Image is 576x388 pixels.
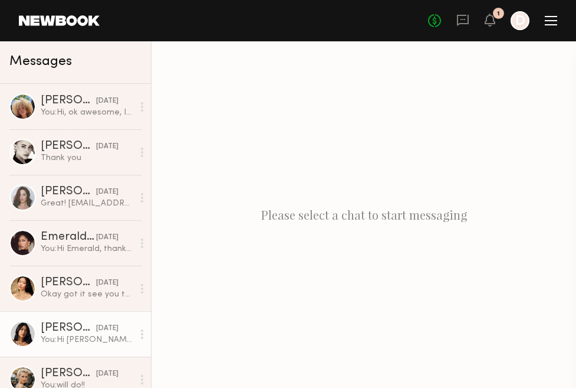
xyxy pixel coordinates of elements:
[41,198,133,209] div: Great! [EMAIL_ADDRESS][DOMAIN_NAME]💌
[96,369,119,380] div: [DATE]
[96,187,119,198] div: [DATE]
[41,243,133,255] div: You: Hi Emerald, thank you for your reply and the warm wishes.
[96,141,119,152] div: [DATE]
[96,96,119,107] div: [DATE]
[96,232,119,243] div: [DATE]
[497,11,500,17] div: 1
[511,11,529,30] a: D
[152,41,576,388] div: Please select a chat to start messaging
[41,289,133,300] div: Okay got it see you then
[41,368,96,380] div: [PERSON_NAME]
[41,334,133,345] div: You: Hi [PERSON_NAME], great! I will be in touch shortly with all details.
[41,152,133,164] div: Thank you
[41,232,96,243] div: Emerald L.
[41,322,96,334] div: [PERSON_NAME]
[41,107,133,118] div: You: Hi, ok awesome, I will message you all details shortly
[9,55,72,69] span: Messages
[96,278,119,289] div: [DATE]
[96,323,119,334] div: [DATE]
[41,95,96,107] div: [PERSON_NAME]
[41,277,96,289] div: [PERSON_NAME]
[41,186,96,198] div: [PERSON_NAME]
[41,141,96,152] div: [PERSON_NAME]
